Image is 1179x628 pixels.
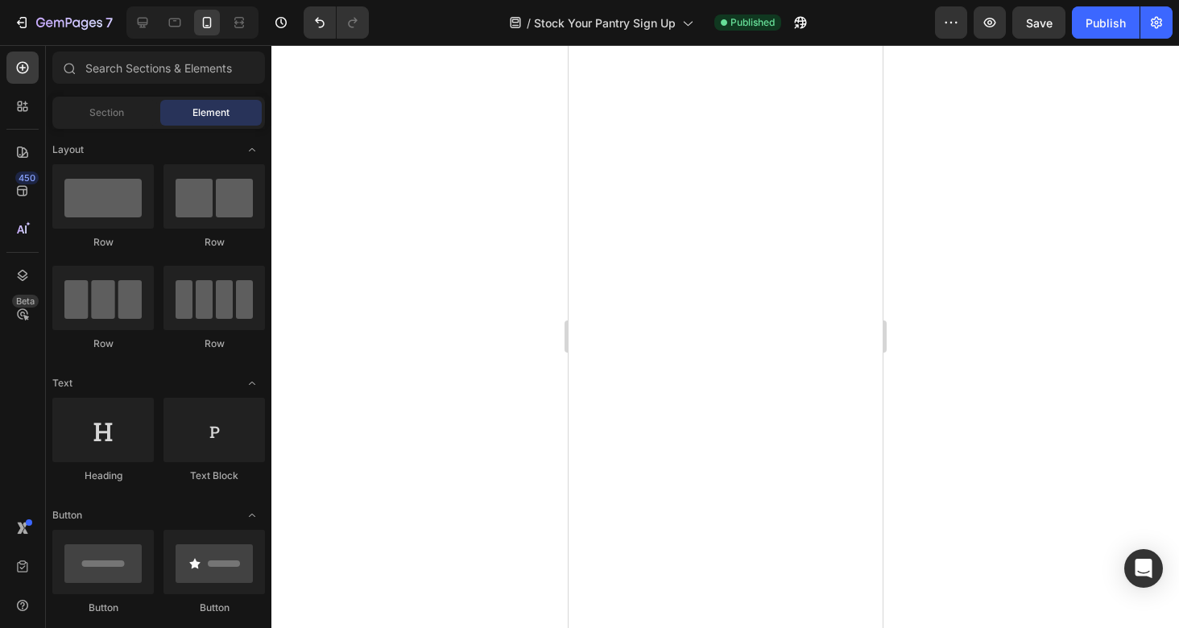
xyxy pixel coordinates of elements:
[569,45,883,628] iframe: Design area
[534,14,676,31] span: Stock Your Pantry Sign Up
[52,376,72,390] span: Text
[52,469,154,483] div: Heading
[163,337,265,351] div: Row
[1086,14,1126,31] div: Publish
[52,601,154,615] div: Button
[105,13,113,32] p: 7
[239,502,265,528] span: Toggle open
[52,143,84,157] span: Layout
[163,469,265,483] div: Text Block
[52,52,265,84] input: Search Sections & Elements
[239,370,265,396] span: Toggle open
[6,6,120,39] button: 7
[163,601,265,615] div: Button
[1124,549,1163,588] div: Open Intercom Messenger
[52,235,154,250] div: Row
[527,14,531,31] span: /
[89,105,124,120] span: Section
[192,105,230,120] span: Element
[1026,16,1053,30] span: Save
[12,295,39,308] div: Beta
[15,171,39,184] div: 450
[52,337,154,351] div: Row
[730,15,775,30] span: Published
[1072,6,1140,39] button: Publish
[52,508,82,523] span: Button
[239,137,265,163] span: Toggle open
[1012,6,1065,39] button: Save
[304,6,369,39] div: Undo/Redo
[163,235,265,250] div: Row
